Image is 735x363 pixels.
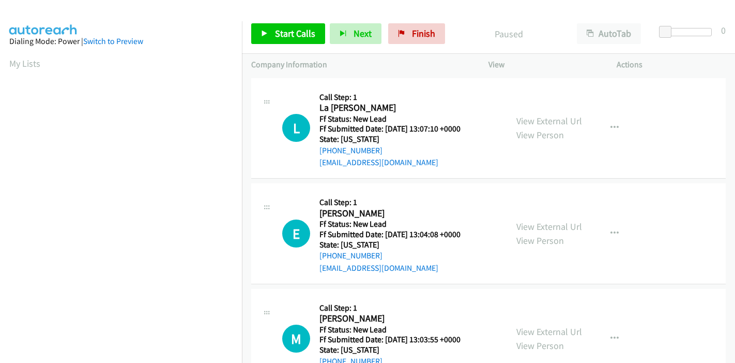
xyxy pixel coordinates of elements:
[319,325,473,335] h5: Ff Status: New Lead
[319,157,438,167] a: [EMAIL_ADDRESS][DOMAIN_NAME]
[516,115,582,127] a: View External Url
[319,92,473,103] h5: Call Step: 1
[251,23,325,44] a: Start Calls
[488,59,598,71] p: View
[721,23,726,37] div: 0
[251,59,470,71] p: Company Information
[577,23,641,44] button: AutoTab
[319,146,382,155] a: [PHONE_NUMBER]
[516,129,564,141] a: View Person
[319,208,473,220] h2: [PERSON_NAME]
[319,102,473,114] h2: La [PERSON_NAME]
[516,221,582,233] a: View External Url
[282,220,310,248] h1: E
[516,326,582,338] a: View External Url
[282,114,310,142] div: The call is yet to be attempted
[319,240,473,250] h5: State: [US_STATE]
[412,27,435,39] span: Finish
[319,303,473,313] h5: Call Step: 1
[319,229,473,240] h5: Ff Submitted Date: [DATE] 13:04:08 +0000
[319,345,473,355] h5: State: [US_STATE]
[319,219,473,229] h5: Ff Status: New Lead
[516,340,564,352] a: View Person
[459,27,558,41] p: Paused
[664,28,712,36] div: Delay between calls (in seconds)
[319,134,473,144] h5: State: [US_STATE]
[282,325,310,353] h1: M
[319,251,382,260] a: [PHONE_NUMBER]
[617,59,726,71] p: Actions
[319,124,473,134] h5: Ff Submitted Date: [DATE] 13:07:10 +0000
[275,27,315,39] span: Start Calls
[319,197,473,208] h5: Call Step: 1
[330,23,381,44] button: Next
[319,313,473,325] h2: [PERSON_NAME]
[388,23,445,44] a: Finish
[282,325,310,353] div: The call is yet to be attempted
[319,263,438,273] a: [EMAIL_ADDRESS][DOMAIN_NAME]
[282,114,310,142] h1: L
[516,235,564,246] a: View Person
[354,27,372,39] span: Next
[282,220,310,248] div: The call is yet to be attempted
[9,35,233,48] div: Dialing Mode: Power |
[9,57,40,69] a: My Lists
[83,36,143,46] a: Switch to Preview
[319,114,473,124] h5: Ff Status: New Lead
[319,335,473,345] h5: Ff Submitted Date: [DATE] 13:03:55 +0000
